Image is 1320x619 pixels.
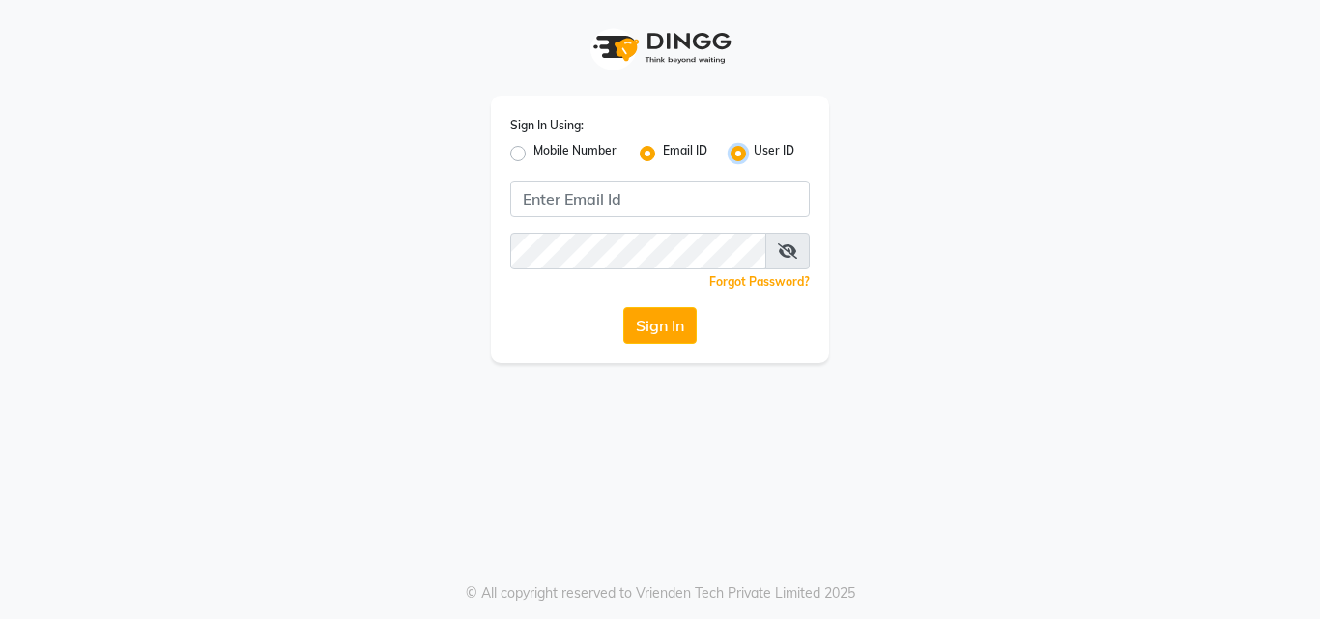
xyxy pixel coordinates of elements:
a: Forgot Password? [709,274,810,289]
input: Username [510,233,766,269]
img: logo1.svg [583,19,737,76]
label: Email ID [663,142,707,165]
label: User ID [754,142,794,165]
label: Mobile Number [533,142,617,165]
button: Sign In [623,307,697,344]
input: Username [510,181,810,217]
label: Sign In Using: [510,117,584,134]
